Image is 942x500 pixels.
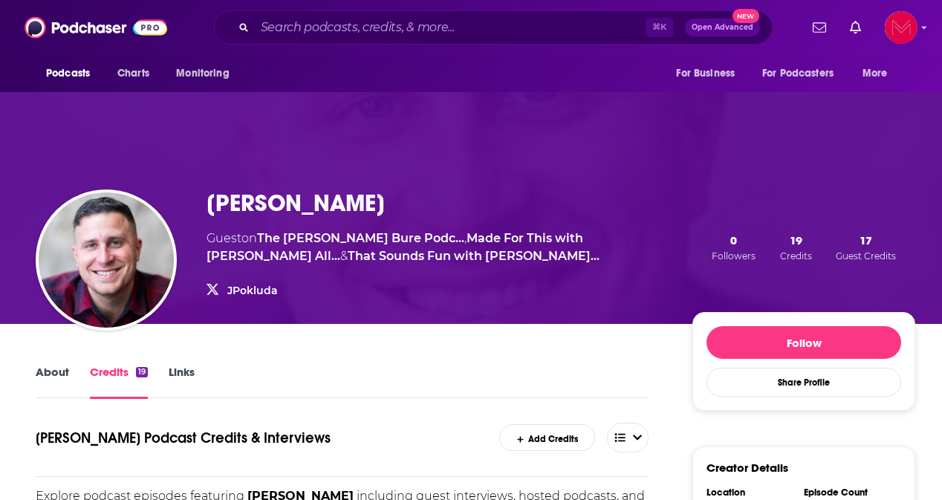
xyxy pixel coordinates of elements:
span: , [464,231,467,245]
div: Search podcasts, credits, & more... [214,10,773,45]
button: open menu [607,423,649,452]
button: open menu [666,59,753,88]
a: Charts [108,59,158,88]
span: on [241,231,464,245]
span: ⌘ K [646,18,673,37]
a: JPokluda [227,284,278,297]
span: Podcasts [46,63,90,84]
a: Show notifications dropdown [807,15,832,40]
h3: Creator Details [706,461,788,475]
div: 19 [136,367,148,377]
span: 17 [860,233,872,247]
button: Open AdvancedNew [685,19,760,36]
button: Show profile menu [885,11,917,44]
img: User Profile [885,11,917,44]
a: Show notifications dropdown [844,15,867,40]
div: Episode Count [804,487,891,499]
h3: [PERSON_NAME] [207,189,385,218]
button: open menu [166,59,248,88]
a: The Candace Cameron Bure Podcast [257,231,464,245]
a: Credits19 [90,365,148,399]
button: open menu [852,59,906,88]
button: 0Followers [707,233,760,262]
button: open menu [36,59,109,88]
button: Follow [706,326,901,359]
span: 19 [790,233,802,247]
input: Search podcasts, credits, & more... [255,16,646,39]
span: Guest Credits [836,250,896,262]
img: Podchaser - Follow, Share and Rate Podcasts [25,13,167,42]
a: Add Credits [499,424,595,450]
a: That Sounds Fun with Annie F. Downs [348,249,600,263]
span: Guest [207,231,241,245]
h1: Jonathan Pokluda's Podcast Credits & Interviews [36,423,470,452]
button: 17Guest Credits [831,233,900,262]
button: open menu [753,59,855,88]
a: Links [169,365,195,399]
span: Charts [117,63,149,84]
div: Location [706,487,794,499]
span: Open Advanced [692,24,753,31]
span: For Podcasters [762,63,834,84]
span: 0 [730,233,737,247]
button: Share Profile [706,368,901,397]
span: Followers [712,250,756,262]
button: 19Credits [776,233,816,262]
img: Jonathan Pokluda [39,192,174,328]
span: More [863,63,888,84]
span: New [733,9,759,23]
span: & [340,249,348,263]
span: Credits [780,250,812,262]
span: Logged in as Pamelamcclure [885,11,917,44]
span: For Business [676,63,735,84]
a: About [36,365,69,399]
span: Monitoring [176,63,229,84]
